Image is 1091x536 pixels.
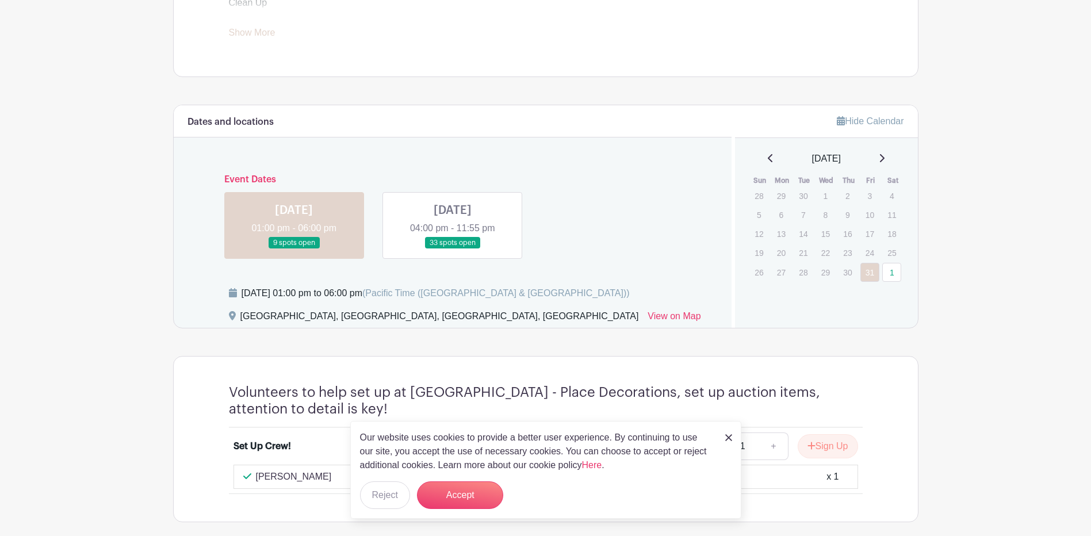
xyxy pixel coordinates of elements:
[882,175,904,186] th: Sat
[860,175,882,186] th: Fri
[242,286,630,300] div: [DATE] 01:00 pm to 06:00 pm
[772,187,791,205] p: 29
[882,225,901,243] p: 18
[816,206,835,224] p: 8
[882,263,901,282] a: 1
[749,225,768,243] p: 12
[860,187,879,205] p: 3
[772,206,791,224] p: 6
[860,206,879,224] p: 10
[794,244,813,262] p: 21
[838,263,857,281] p: 30
[360,431,713,472] p: Our website uses cookies to provide a better user experience. By continuing to use our site, you ...
[582,460,602,470] a: Here
[816,187,835,205] p: 1
[838,187,857,205] p: 2
[749,263,768,281] p: 26
[771,175,794,186] th: Mon
[187,117,274,128] h6: Dates and locations
[816,225,835,243] p: 15
[816,244,835,262] p: 22
[215,174,691,185] h6: Event Dates
[772,263,791,281] p: 27
[882,244,901,262] p: 25
[240,309,639,328] div: [GEOGRAPHIC_DATA], [GEOGRAPHIC_DATA], [GEOGRAPHIC_DATA], [GEOGRAPHIC_DATA]
[749,187,768,205] p: 28
[860,263,879,282] a: 31
[816,175,838,186] th: Wed
[837,116,904,126] a: Hide Calendar
[794,187,813,205] p: 30
[759,432,788,460] a: +
[860,244,879,262] p: 24
[229,28,275,42] a: Show More
[837,175,860,186] th: Thu
[725,434,732,441] img: close_button-5f87c8562297e5c2d7936805f587ecaba9071eb48480494691a3f1689db116b3.svg
[882,206,901,224] p: 11
[749,206,768,224] p: 5
[794,206,813,224] p: 7
[362,288,630,298] span: (Pacific Time ([GEOGRAPHIC_DATA] & [GEOGRAPHIC_DATA]))
[838,206,857,224] p: 9
[812,152,841,166] span: [DATE]
[360,481,410,509] button: Reject
[794,225,813,243] p: 14
[838,225,857,243] p: 16
[816,263,835,281] p: 29
[749,244,768,262] p: 19
[794,263,813,281] p: 28
[793,175,816,186] th: Tue
[233,439,291,453] div: Set Up Crew!
[860,225,879,243] p: 17
[749,175,771,186] th: Sun
[229,384,863,418] h4: Volunteers to help set up at [GEOGRAPHIC_DATA] - Place Decorations, set up auction items, attenti...
[826,470,839,484] div: x 1
[882,187,901,205] p: 4
[648,309,700,328] a: View on Map
[417,481,503,509] button: Accept
[772,244,791,262] p: 20
[798,434,858,458] button: Sign Up
[772,225,791,243] p: 13
[256,470,332,484] p: [PERSON_NAME]
[838,244,857,262] p: 23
